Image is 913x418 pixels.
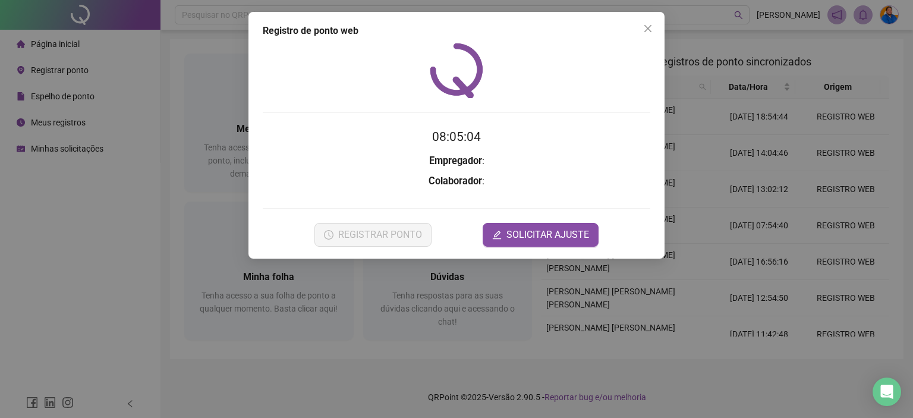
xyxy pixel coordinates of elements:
[638,19,657,38] button: Close
[263,24,650,38] div: Registro de ponto web
[263,174,650,189] h3: :
[873,378,901,406] div: Open Intercom Messenger
[483,223,599,247] button: editSOLICITAR AJUSTE
[432,130,481,144] time: 08:05:04
[314,223,432,247] button: REGISTRAR PONTO
[643,24,653,33] span: close
[430,43,483,98] img: QRPoint
[506,228,589,242] span: SOLICITAR AJUSTE
[429,155,482,166] strong: Empregador
[263,153,650,169] h3: :
[429,175,482,187] strong: Colaborador
[492,230,502,240] span: edit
